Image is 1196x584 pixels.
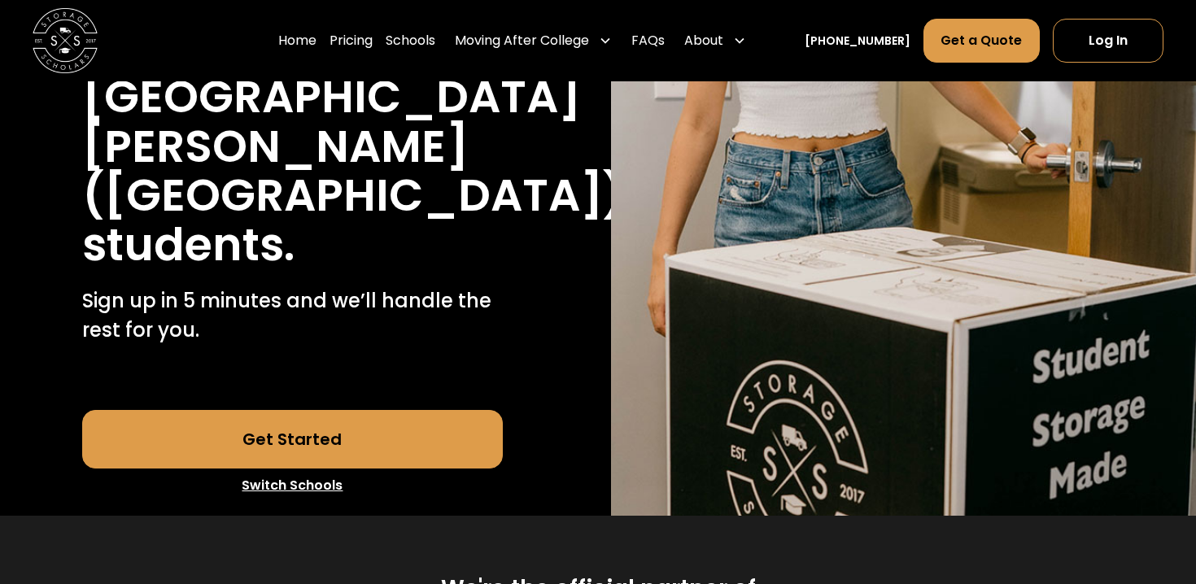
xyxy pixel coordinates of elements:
[386,18,435,63] a: Schools
[82,220,295,270] h1: students.
[82,410,504,469] a: Get Started
[631,18,665,63] a: FAQs
[923,19,1039,63] a: Get a Quote
[33,8,98,73] a: home
[33,8,98,73] img: Storage Scholars main logo
[678,18,753,63] div: About
[1053,19,1163,63] a: Log In
[805,33,910,50] a: [PHONE_NUMBER]
[455,31,589,50] div: Moving After College
[330,18,373,63] a: Pricing
[278,18,316,63] a: Home
[448,18,618,63] div: Moving After College
[82,286,504,345] p: Sign up in 5 minutes and we’ll handle the rest for you.
[82,469,504,503] a: Switch Schools
[684,31,723,50] div: About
